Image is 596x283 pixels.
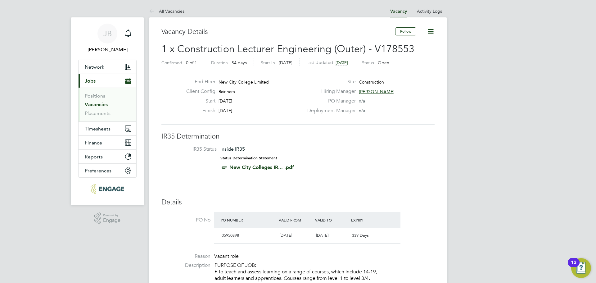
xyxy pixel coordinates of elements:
h3: Vacancy Details [161,27,395,36]
span: Timesheets [85,126,111,132]
span: Rainham [219,89,235,94]
span: 0 of 1 [186,60,197,66]
span: [DATE] [219,108,232,113]
label: Finish [181,107,215,114]
button: Open Resource Center, 13 new notifications [571,258,591,278]
span: [PERSON_NAME] [359,89,395,94]
a: Activity Logs [417,8,442,14]
button: Follow [395,27,416,35]
span: n/a [359,98,365,104]
span: [DATE] [279,60,292,66]
button: Timesheets [79,122,136,135]
a: Vacancy [390,9,407,14]
span: [DATE] [316,233,328,238]
div: 13 [571,262,576,271]
span: Jobs [85,78,96,84]
label: PO Manager [304,98,356,104]
label: Deployment Manager [304,107,356,114]
span: Finance [85,140,102,146]
label: Duration [211,60,228,66]
span: n/a [359,108,365,113]
label: Last Updated [306,60,333,65]
label: Start [181,98,215,104]
label: Reason [161,253,210,260]
span: Network [85,64,104,70]
span: Jack Baron [78,46,137,53]
a: Go to home page [78,184,137,194]
strong: Status Determination Statement [220,156,277,160]
label: Status [362,60,374,66]
div: Valid From [277,214,314,226]
label: Start In [261,60,275,66]
label: Site [304,79,356,85]
label: Confirmed [161,60,182,66]
a: Vacancies [85,102,108,107]
span: Open [378,60,389,66]
button: Finance [79,136,136,149]
span: Preferences [85,168,111,174]
label: PO No [161,217,210,223]
nav: Main navigation [71,17,144,205]
div: Jobs [79,88,136,121]
a: Positions [85,93,105,99]
h3: IR35 Determination [161,132,435,141]
span: [DATE] [280,233,292,238]
div: PO Number [219,214,277,226]
span: Vacant role [214,253,239,259]
span: Engage [103,218,120,223]
span: [DATE] [336,60,348,65]
span: 05950398 [222,233,239,238]
button: Jobs [79,74,136,88]
label: Hiring Manager [304,88,356,95]
label: Description [161,262,210,269]
span: JB [103,30,112,38]
h3: Details [161,198,435,207]
span: [DATE] [219,98,232,104]
span: 1 x Construction Lecturer Engineering (Outer) - V178553 [161,43,414,55]
button: Preferences [79,164,136,177]
a: JB[PERSON_NAME] [78,24,137,53]
a: Powered byEngage [94,212,121,224]
label: Client Config [181,88,215,95]
span: 339 Days [352,233,369,238]
a: All Vacancies [149,8,184,14]
img: huntereducation-logo-retina.png [91,184,124,194]
a: New City Colleges IR... .pdf [229,164,294,170]
button: Reports [79,150,136,163]
div: Expiry [350,214,386,226]
div: Valid To [314,214,350,226]
span: Inside IR35 [220,146,245,152]
span: New City College Limited [219,79,269,85]
button: Network [79,60,136,74]
label: End Hirer [181,79,215,85]
span: Powered by [103,212,120,218]
label: IR35 Status [168,146,217,153]
a: Placements [85,110,111,116]
span: Reports [85,154,103,160]
span: Construction [359,79,384,85]
span: 54 days [232,60,247,66]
